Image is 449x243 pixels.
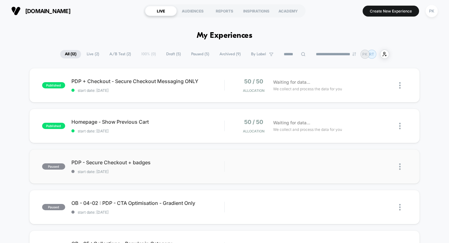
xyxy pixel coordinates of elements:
span: Allocation [243,129,264,133]
span: paused [42,163,65,170]
span: published [42,123,65,129]
span: published [42,82,65,88]
span: All ( 12 ) [60,50,81,58]
span: PDP - Secure Checkout + badges [71,159,224,166]
span: start date: [DATE] [71,169,224,174]
span: Homepage - Show Previous Cart [71,119,224,125]
span: We collect and process the data for you [273,126,342,132]
span: Waiting for data... [273,119,310,126]
span: OB - 04-02 : PDP - CTA Optimisation - Gradient Only [71,200,224,206]
div: AUDIENCES [177,6,209,16]
span: paused [42,204,65,210]
span: PDP + Checkout - Secure Checkout Messaging ONLY [71,78,224,84]
p: PK [362,52,367,57]
div: LIVE [145,6,177,16]
span: start date: [DATE] [71,210,224,215]
span: A/B Test ( 2 ) [105,50,136,58]
img: close [399,204,401,211]
span: Live ( 2 ) [82,50,104,58]
span: start date: [DATE] [71,88,224,93]
span: By Label [251,52,266,57]
button: [DOMAIN_NAME] [9,6,72,16]
button: PK [424,5,440,17]
span: start date: [DATE] [71,129,224,133]
img: end [352,52,356,56]
div: PK [426,5,438,17]
p: RT [369,52,374,57]
span: Archived ( 9 ) [215,50,245,58]
span: [DOMAIN_NAME] [25,8,70,14]
img: Visually logo [11,6,21,16]
button: Create New Experience [363,6,419,17]
img: close [399,163,401,170]
span: Waiting for data... [273,79,310,86]
div: INSPIRATIONS [240,6,272,16]
div: ACADEMY [272,6,304,16]
div: REPORTS [209,6,240,16]
span: We collect and process the data for you [273,86,342,92]
span: Paused ( 5 ) [186,50,214,58]
span: 50 / 50 [244,78,263,85]
img: close [399,123,401,129]
img: close [399,82,401,89]
h1: My Experiences [197,31,253,40]
span: Draft ( 5 ) [162,50,186,58]
span: 50 / 50 [244,119,263,125]
span: Allocation [243,88,264,93]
